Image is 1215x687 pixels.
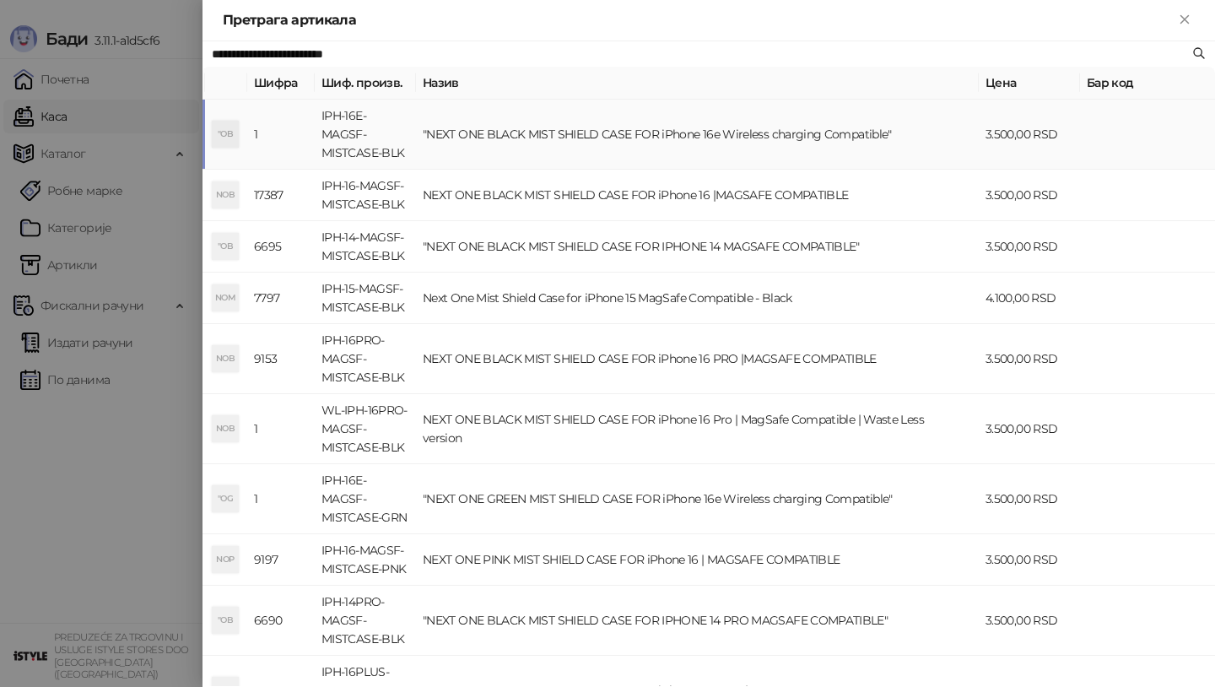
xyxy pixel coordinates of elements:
[247,221,315,273] td: 6695
[247,534,315,586] td: 9197
[416,324,979,394] td: NEXT ONE BLACK MIST SHIELD CASE FOR iPhone 16 PRO |MAGSAFE COMPATIBLE
[315,67,416,100] th: Шиф. произв.
[212,233,239,260] div: "OB
[315,394,416,464] td: WL-IPH-16PRO-MAGSF-MISTCASE-BLK
[247,324,315,394] td: 9153
[979,586,1080,656] td: 3.500,00 RSD
[247,464,315,534] td: 1
[247,100,315,170] td: 1
[416,534,979,586] td: NEXT ONE PINK MIST SHIELD CASE FOR iPhone 16 | MAGSAFE COMPATIBLE
[223,10,1174,30] div: Претрага артикала
[247,67,315,100] th: Шифра
[247,394,315,464] td: 1
[212,415,239,442] div: NOB
[416,273,979,324] td: Next One Mist Shield Case for iPhone 15 MagSafe Compatible - Black
[1174,10,1195,30] button: Close
[212,181,239,208] div: NOB
[315,221,416,273] td: IPH-14-MAGSF-MISTCASE-BLK
[979,67,1080,100] th: Цена
[212,121,239,148] div: "OB
[979,100,1080,170] td: 3.500,00 RSD
[979,534,1080,586] td: 3.500,00 RSD
[212,485,239,512] div: "OG
[979,394,1080,464] td: 3.500,00 RSD
[247,170,315,221] td: 17387
[315,273,416,324] td: IPH-15-MAGSF-MISTCASE-BLK
[979,273,1080,324] td: 4.100,00 RSD
[1080,67,1215,100] th: Бар код
[212,284,239,311] div: NOM
[212,345,239,372] div: NOB
[416,100,979,170] td: "NEXT ONE BLACK MIST SHIELD CASE FOR iPhone 16e Wireless charging Compatible"
[416,464,979,534] td: "NEXT ONE GREEN MIST SHIELD CASE FOR iPhone 16e Wireless charging Compatible"
[979,170,1080,221] td: 3.500,00 RSD
[315,534,416,586] td: IPH-16-MAGSF-MISTCASE-PNK
[315,100,416,170] td: IPH-16E-MAGSF-MISTCASE-BLK
[212,546,239,573] div: NOP
[315,464,416,534] td: IPH-16E-MAGSF-MISTCASE-GRN
[315,324,416,394] td: IPH-16PRO-MAGSF-MISTCASE-BLK
[979,221,1080,273] td: 3.500,00 RSD
[315,586,416,656] td: IPH-14PRO-MAGSF-MISTCASE-BLK
[247,273,315,324] td: 7797
[315,170,416,221] td: IPH-16-MAGSF-MISTCASE-BLK
[416,67,979,100] th: Назив
[416,221,979,273] td: "NEXT ONE BLACK MIST SHIELD CASE FOR IPHONE 14 MAGSAFE COMPATIBLE"
[416,394,979,464] td: NEXT ONE BLACK MIST SHIELD CASE FOR iPhone 16 Pro | MagSafe Compatible | Waste Less version
[212,607,239,634] div: "OB
[979,464,1080,534] td: 3.500,00 RSD
[247,586,315,656] td: 6690
[416,170,979,221] td: NEXT ONE BLACK MIST SHIELD CASE FOR iPhone 16 |MAGSAFE COMPATIBLE
[416,586,979,656] td: "NEXT ONE BLACK MIST SHIELD CASE FOR IPHONE 14 PRO MAGSAFE COMPATIBLE"
[979,324,1080,394] td: 3.500,00 RSD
